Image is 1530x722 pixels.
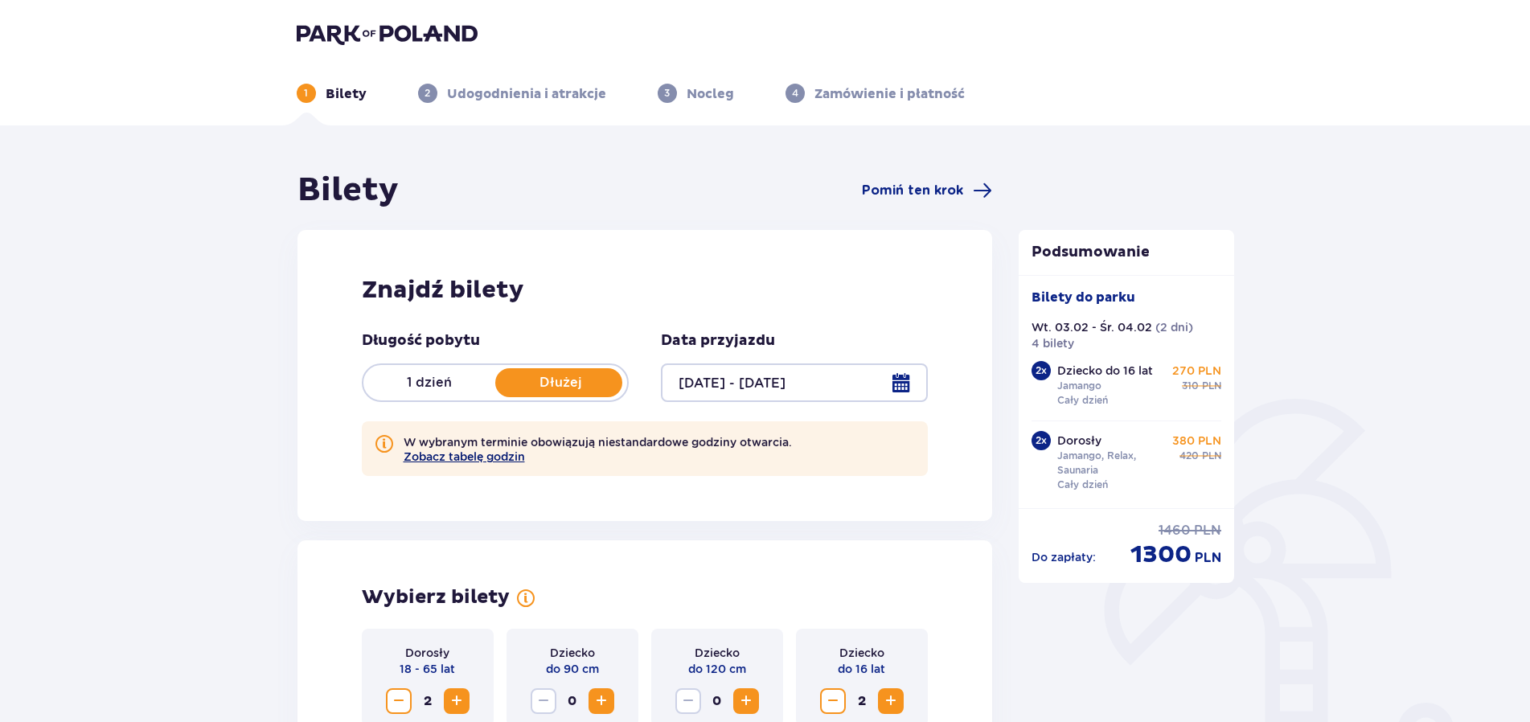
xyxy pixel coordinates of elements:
[560,688,585,714] span: 0
[1172,363,1221,379] p: 270 PLN
[862,182,963,199] span: Pomiń ten krok
[704,688,730,714] span: 0
[792,86,798,101] p: 4
[495,374,627,392] p: Dłużej
[849,688,875,714] span: 2
[415,688,441,714] span: 2
[386,688,412,714] button: Zmniejsz
[418,84,606,103] div: 2Udogodnienia i atrakcje
[405,645,449,661] p: Dorosły
[362,331,480,351] p: Długość pobytu
[1159,522,1191,539] span: 1460
[297,23,478,45] img: Park of Poland logo
[1194,522,1221,539] span: PLN
[1195,549,1221,567] span: PLN
[1057,379,1101,393] p: Jamango
[297,84,367,103] div: 1Bilety
[862,181,992,200] a: Pomiń ten krok
[1019,243,1234,262] p: Podsumowanie
[362,275,929,306] h2: Znajdź bilety
[1057,393,1108,408] p: Cały dzień
[1057,449,1168,478] p: Jamango, Relax, Saunaria
[839,645,884,661] p: Dziecko
[675,688,701,714] button: Zmniejsz
[1179,449,1199,463] span: 420
[688,661,746,677] p: do 120 cm
[664,86,670,101] p: 3
[814,85,965,103] p: Zamówienie i płatność
[362,585,510,609] h2: Wybierz bilety
[304,86,308,101] p: 1
[1032,319,1152,335] p: Wt. 03.02 - Śr. 04.02
[1032,361,1051,380] div: 2 x
[695,645,740,661] p: Dziecko
[404,450,525,463] button: Zobacz tabelę godzin
[404,434,792,463] p: W wybranym terminie obowiązują niestandardowe godziny otwarcia.
[546,661,599,677] p: do 90 cm
[1057,363,1153,379] p: Dziecko do 16 lat
[820,688,846,714] button: Zmniejsz
[661,331,775,351] p: Data przyjazdu
[425,86,430,101] p: 2
[1172,433,1221,449] p: 380 PLN
[326,85,367,103] p: Bilety
[733,688,759,714] button: Zwiększ
[1155,319,1193,335] p: ( 2 dni )
[1032,549,1096,565] p: Do zapłaty :
[838,661,885,677] p: do 16 lat
[1202,379,1221,393] span: PLN
[1182,379,1199,393] span: 310
[400,661,455,677] p: 18 - 65 lat
[1130,539,1192,570] span: 1300
[1032,431,1051,450] div: 2 x
[687,85,734,103] p: Nocleg
[447,85,606,103] p: Udogodnienia i atrakcje
[1057,478,1108,492] p: Cały dzień
[1202,449,1221,463] span: PLN
[444,688,470,714] button: Zwiększ
[297,170,399,211] h1: Bilety
[550,645,595,661] p: Dziecko
[658,84,734,103] div: 3Nocleg
[1057,433,1101,449] p: Dorosły
[878,688,904,714] button: Zwiększ
[1032,289,1135,306] p: Bilety do parku
[786,84,965,103] div: 4Zamówienie i płatność
[1032,335,1074,351] p: 4 bilety
[363,374,495,392] p: 1 dzień
[531,688,556,714] button: Zmniejsz
[589,688,614,714] button: Zwiększ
